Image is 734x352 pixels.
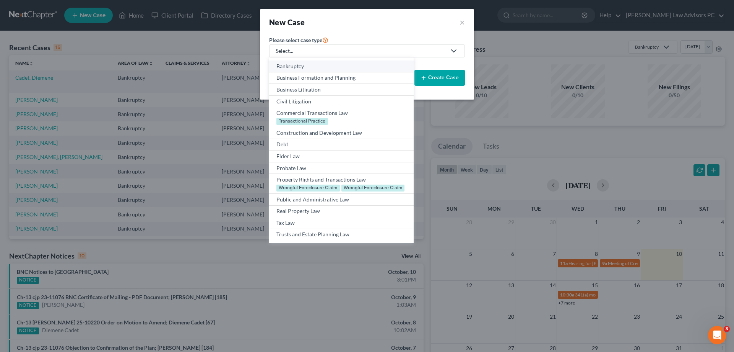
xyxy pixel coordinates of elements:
span: Please select case type [269,37,322,43]
a: Construction and Development Law [269,127,414,139]
div: Debt [276,141,406,148]
div: Public and Administrative Law [276,196,406,203]
button: Create Case [414,70,465,86]
a: Tax Law [269,217,414,229]
div: Tax Law [276,219,406,227]
a: Business Litigation [269,84,414,96]
div: Commercial Transactions Law [276,109,406,117]
div: Elder Law [276,152,406,160]
a: Debt [269,139,414,151]
div: Trusts and Estate Planning Law [276,231,406,238]
a: Public and Administrative Law [269,194,414,206]
a: Elder Law [269,151,414,162]
a: Civil Litigation [269,96,414,108]
iframe: Intercom live chat [708,326,726,344]
a: Bankruptcy [269,61,414,72]
div: Probate Law [276,164,406,172]
div: Select... [276,47,446,55]
span: 3 [724,326,730,332]
button: × [460,17,465,28]
div: Property Rights and Transactions Law [276,176,406,183]
div: Transactional Practice [276,118,328,125]
a: Trusts and Estate Planning Law [269,229,414,241]
a: Real Property Law [269,206,414,218]
div: Construction and Development Law [276,129,406,137]
div: Business Formation and Planning [276,74,406,82]
div: Wrongful Foreclosure Claim [341,185,405,192]
div: Civil Litigation [276,98,406,105]
a: Property Rights and Transactions Law Wrongful Foreclosure ClaimWrongful Foreclosure Claim [269,174,414,194]
div: Wrongful Foreclosure Claim [276,185,340,192]
div: Real Property Law [276,207,406,215]
strong: New Case [269,18,305,27]
a: Business Formation and Planning [269,72,414,84]
div: Business Litigation [276,86,406,93]
a: Probate Law [269,162,414,174]
a: Commercial Transactions Law Transactional Practice [269,107,414,127]
div: Bankruptcy [276,62,406,70]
